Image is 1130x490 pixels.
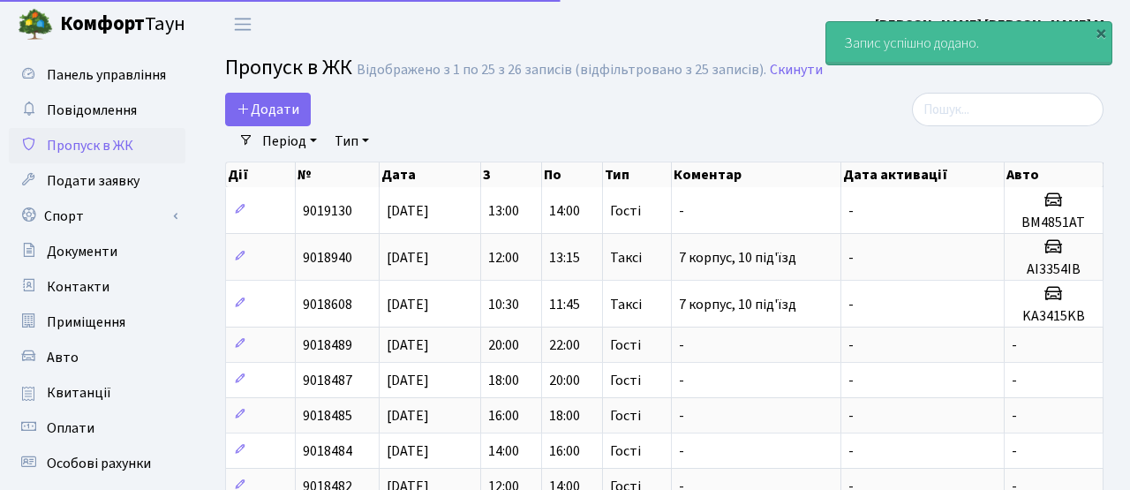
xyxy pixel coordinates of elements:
span: [DATE] [387,406,429,426]
span: - [848,295,854,314]
span: [DATE] [387,441,429,461]
th: Коментар [672,162,842,187]
span: Особові рахунки [47,454,151,473]
span: Таксі [610,251,642,265]
span: Пропуск в ЖК [225,52,352,83]
a: Авто [9,340,185,375]
span: 11:45 [549,295,580,314]
a: Спорт [9,199,185,234]
span: - [848,371,854,390]
span: 13:15 [549,248,580,268]
span: 16:00 [488,406,519,426]
span: - [679,335,684,355]
span: Панель управління [47,65,166,85]
span: 9018940 [303,248,352,268]
span: 13:00 [488,201,519,221]
span: 12:00 [488,248,519,268]
span: [DATE] [387,295,429,314]
span: 9019130 [303,201,352,221]
span: - [679,406,684,426]
span: Пропуск в ЖК [47,136,133,155]
a: Особові рахунки [9,446,185,481]
div: × [1092,24,1110,41]
span: [DATE] [387,248,429,268]
span: 9018489 [303,335,352,355]
div: Відображено з 1 по 25 з 26 записів (відфільтровано з 25 записів). [357,62,766,79]
span: Гості [610,204,641,218]
a: Скинути [770,62,823,79]
input: Пошук... [912,93,1104,126]
span: 9018487 [303,371,352,390]
span: Гості [610,373,641,388]
span: Повідомлення [47,101,137,120]
a: Подати заявку [9,163,185,199]
button: Переключити навігацію [221,10,265,39]
th: По [542,162,603,187]
b: [PERSON_NAME] [PERSON_NAME] М. [875,15,1109,34]
a: Квитанції [9,375,185,411]
a: Приміщення [9,305,185,340]
span: 7 корпус, 10 під'їзд [679,248,796,268]
span: Подати заявку [47,171,139,191]
span: 7 корпус, 10 під'їзд [679,295,796,314]
a: Період [255,126,324,156]
span: 20:00 [488,335,519,355]
h5: ВМ4851АТ [1012,215,1096,231]
b: Комфорт [60,10,145,38]
span: Квитанції [47,383,111,403]
span: - [848,335,854,355]
a: Панель управління [9,57,185,93]
span: - [1012,371,1017,390]
span: Гості [610,444,641,458]
span: 18:00 [549,406,580,426]
span: Додати [237,100,299,119]
span: - [848,406,854,426]
img: logo.png [18,7,53,42]
span: Приміщення [47,313,125,332]
a: Повідомлення [9,93,185,128]
h5: KA3415KB [1012,308,1096,325]
span: - [848,248,854,268]
th: Тип [603,162,672,187]
a: Документи [9,234,185,269]
span: 14:00 [549,201,580,221]
span: [DATE] [387,201,429,221]
span: 20:00 [549,371,580,390]
th: № [296,162,380,187]
span: - [848,441,854,461]
span: 10:30 [488,295,519,314]
a: Додати [225,93,311,126]
span: - [679,371,684,390]
span: 22:00 [549,335,580,355]
h5: АІ3354ІВ [1012,261,1096,278]
span: - [848,201,854,221]
span: - [679,441,684,461]
a: Тип [328,126,376,156]
span: 9018485 [303,406,352,426]
span: Документи [47,242,117,261]
span: - [1012,406,1017,426]
a: Пропуск в ЖК [9,128,185,163]
th: З [481,162,542,187]
a: [PERSON_NAME] [PERSON_NAME] М. [875,14,1109,35]
span: - [1012,335,1017,355]
span: 14:00 [488,441,519,461]
span: Гості [610,409,641,423]
span: Оплати [47,418,94,438]
span: [DATE] [387,335,429,355]
a: Оплати [9,411,185,446]
div: Запис успішно додано. [826,22,1111,64]
span: Гості [610,338,641,352]
th: Дії [226,162,296,187]
span: 18:00 [488,371,519,390]
span: 9018608 [303,295,352,314]
span: - [679,201,684,221]
span: Таксі [610,298,642,312]
th: Авто [1005,162,1104,187]
th: Дата [380,162,481,187]
span: 16:00 [549,441,580,461]
span: Контакти [47,277,109,297]
th: Дата активації [841,162,1004,187]
span: Авто [47,348,79,367]
a: Контакти [9,269,185,305]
